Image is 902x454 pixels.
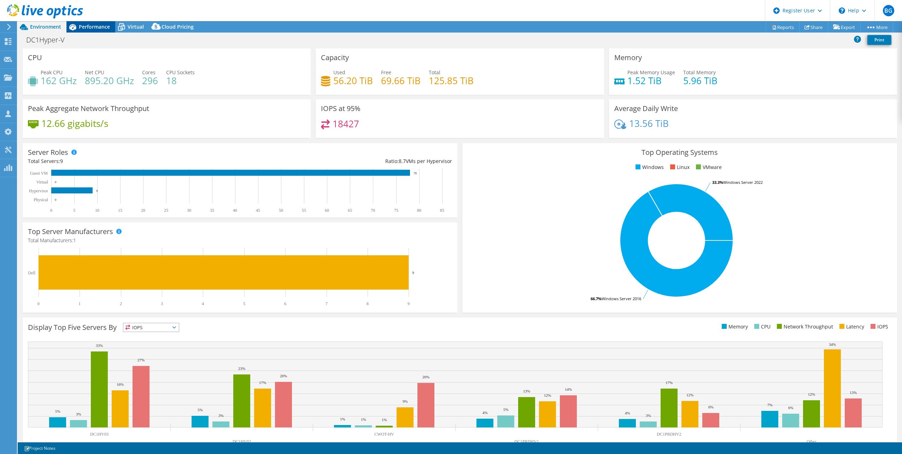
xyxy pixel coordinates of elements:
[838,323,864,331] li: Latency
[683,77,717,85] h4: 5.96 TiB
[403,399,408,403] text: 9%
[720,323,748,331] li: Memory
[284,301,286,306] text: 6
[321,105,361,112] h3: IOPS at 95%
[723,180,763,185] tspan: Windows Server 2022
[694,163,722,171] li: VMware
[429,69,440,76] span: Total
[161,301,163,306] text: 3
[408,301,410,306] text: 9
[627,77,675,85] h4: 1.52 TiB
[374,432,394,437] text: CWOT-HV
[240,157,452,165] div: Ratio: VMs per Hypervisor
[514,439,539,444] text: DC1PRDHV1
[412,270,414,275] text: 9
[142,69,156,76] span: Cores
[85,77,134,85] h4: 895.20 GHz
[202,301,204,306] text: 4
[523,389,530,393] text: 13%
[55,198,57,202] text: 0
[29,188,48,193] text: Hypervisor
[166,69,195,76] span: CPU Sockets
[482,411,488,415] text: 4%
[55,409,60,413] text: 5%
[166,77,195,85] h4: 18
[95,208,99,213] text: 10
[259,380,266,385] text: 17%
[708,405,714,409] text: 6%
[326,301,328,306] text: 7
[85,69,104,76] span: Net CPU
[73,208,75,213] text: 5
[302,208,306,213] text: 55
[850,390,857,395] text: 13%
[90,432,109,437] text: DC1HV03
[76,412,81,416] text: 3%
[788,406,793,410] text: 6%
[60,158,63,164] span: 9
[381,77,421,85] h4: 69.66 TiB
[28,105,149,112] h3: Peak Aggregate Network Throughput
[333,69,345,76] span: Used
[808,392,815,396] text: 12%
[361,417,366,421] text: 1%
[668,163,690,171] li: Linux
[828,22,861,33] a: Export
[233,439,251,444] text: DC1HV02
[96,343,103,348] text: 33%
[28,237,452,244] h4: Total Manufacturers:
[28,228,113,235] h3: Top Server Manufacturers
[120,301,122,306] text: 2
[634,163,664,171] li: Windows
[198,408,203,412] text: 5%
[117,382,124,386] text: 16%
[96,189,98,193] text: 9
[503,407,509,412] text: 5%
[625,411,630,415] text: 4%
[417,208,421,213] text: 80
[123,323,179,332] span: IOPS
[775,323,833,331] li: Network Throughput
[657,432,681,437] text: DC1PRDHV2
[333,77,373,85] h4: 56.20 TiB
[382,418,387,422] text: 1%
[627,69,675,76] span: Peak Memory Usage
[37,301,40,306] text: 0
[614,54,642,62] h3: Memory
[321,54,349,62] h3: Capacity
[73,237,76,244] span: 1
[23,36,76,44] h1: DC1Hyper-V
[162,23,194,30] span: Cloud Pricing
[752,323,771,331] li: CPU
[34,197,48,202] text: Physical
[279,208,283,213] text: 50
[141,208,145,213] text: 20
[629,120,669,127] h4: 13.56 TiB
[348,208,352,213] text: 65
[712,180,723,185] tspan: 33.3%
[468,149,892,156] h3: Top Operating Systems
[544,393,551,397] text: 12%
[28,54,42,62] h3: CPU
[280,374,287,378] text: 20%
[869,323,888,331] li: IOPS
[118,208,122,213] text: 15
[767,403,773,407] text: 7%
[79,23,110,30] span: Performance
[36,180,48,185] text: Virtual
[860,22,893,33] a: More
[325,208,329,213] text: 60
[30,23,61,30] span: Environment
[666,380,673,385] text: 17%
[137,358,145,362] text: 27%
[591,296,602,301] tspan: 66.7%
[602,296,641,301] tspan: Windows Server 2016
[829,342,836,347] text: 34%
[799,22,828,33] a: Share
[394,208,398,213] text: 75
[766,22,799,33] a: Reports
[30,171,48,176] text: Guest VM
[414,171,417,175] text: 78
[238,366,245,371] text: 23%
[686,393,693,397] text: 12%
